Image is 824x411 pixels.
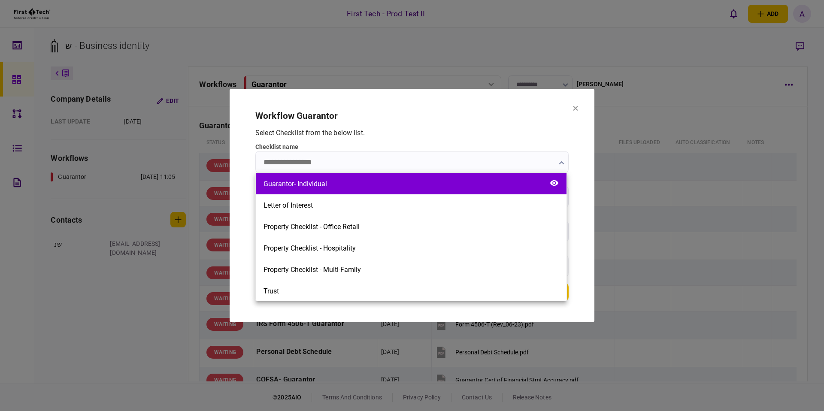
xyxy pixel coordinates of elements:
[256,259,566,280] button: Property Checklist - Multi-Familynameupload type
[256,216,566,237] button: Property Checklist - Office Retailnameupload typeCurrent Rent RollSend file, fill, uploadCopy(s) ...
[256,173,566,194] button: Guarantor- Individualnameupload typeE-Sign ConsentEditable PDFIdentificationSimple uploadResumeSi...
[256,194,566,216] button: Letter of Interestnameupload typeE-Sign ConsentEditable PDFLetter of InterestSend file, fill, upl...
[256,237,566,259] button: Property Checklist - Hospitalitynameupload typeProperty SurveySimple upload
[264,266,361,274] div: Property Checklist - Multi-Family
[256,280,566,302] button: Trust
[264,244,356,252] div: Property Checklist - Hospitality
[264,201,313,209] div: Letter of Interest
[264,180,327,188] div: Guarantor- Individual
[264,287,279,295] div: Trust
[264,223,360,231] div: Property Checklist - Office Retail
